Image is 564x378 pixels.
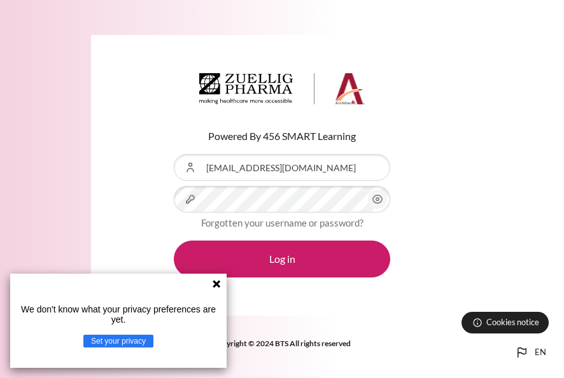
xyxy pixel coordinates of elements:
span: Cookies notice [486,316,539,328]
span: en [535,346,546,359]
p: We don't know what your privacy preferences are yet. [15,304,222,325]
input: Username or Email Address [174,154,390,181]
strong: Copyright © 2024 BTS All rights reserved [213,339,351,348]
a: Forgotten your username or password? [201,217,363,228]
p: Powered By 456 SMART Learning [174,129,390,144]
button: Set your privacy [83,335,153,347]
img: Architeck [199,73,365,105]
button: Log in [174,241,390,277]
a: Architeck [199,73,365,110]
button: Cookies notice [462,312,549,333]
button: Languages [509,340,551,365]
